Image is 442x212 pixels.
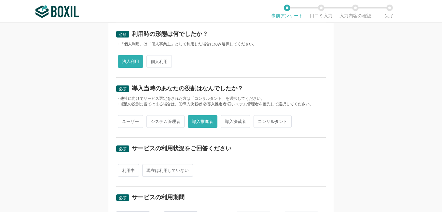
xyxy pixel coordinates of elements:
div: サービスの利用期間 [132,194,185,200]
div: ・他社に向けてサービス選定をされた方は「コンサルタント」を選択してください。 [116,96,326,101]
li: 事前アンケート [270,5,304,18]
span: 現在は利用していない [142,164,193,177]
div: ・複数の役割に当てはまる場合は、①導入決裁者 ②導入推進者 ③システム管理者を優先して選択してください。 [116,101,326,107]
span: 法人利用 [118,55,143,68]
span: 必須 [119,196,127,200]
div: 利用時の形態は何でしたか？ [132,31,208,37]
span: コンサルタント [254,115,292,128]
span: 個人利用 [146,55,172,68]
span: システム管理者 [146,115,185,128]
span: 導入決裁者 [221,115,250,128]
span: 必須 [119,32,127,37]
span: 利用中 [118,164,139,177]
span: 必須 [119,147,127,151]
div: 導入当時のあなたの役割はなんでしたか？ [132,85,243,91]
img: ボクシルSaaS_ロゴ [35,5,79,18]
li: 口コミ入力 [304,5,338,18]
span: 必須 [119,87,127,91]
span: ユーザー [118,115,143,128]
span: 導入推進者 [188,115,217,128]
div: ・「個人利用」は「個人事業主」として利用した場合にのみ選択してください。 [116,41,326,47]
div: サービスの利用状況をご回答ください [132,145,231,151]
li: 完了 [372,5,407,18]
li: 入力内容の確認 [338,5,372,18]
